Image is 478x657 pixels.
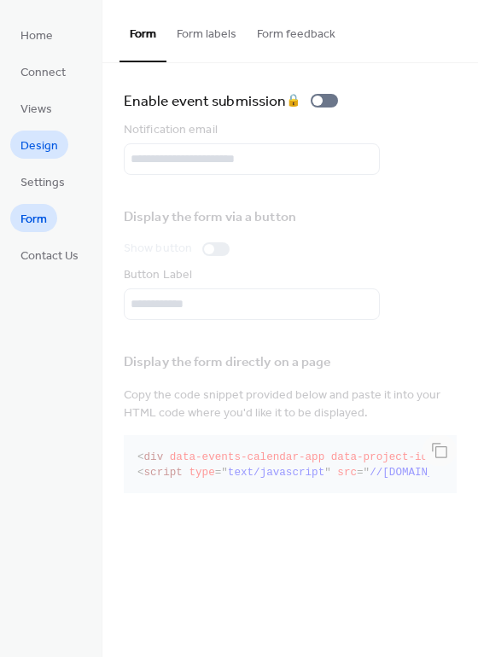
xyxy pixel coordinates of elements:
span: Views [20,101,52,119]
a: Connect [10,57,76,85]
a: Form [10,204,57,232]
a: Contact Us [10,241,89,269]
a: Views [10,94,62,122]
a: Design [10,131,68,159]
span: Contact Us [20,247,79,265]
span: Form [20,211,47,229]
span: Home [20,27,53,45]
a: Settings [10,167,75,195]
span: Design [20,137,58,155]
a: Home [10,20,63,49]
span: Connect [20,64,66,82]
span: Settings [20,174,65,192]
